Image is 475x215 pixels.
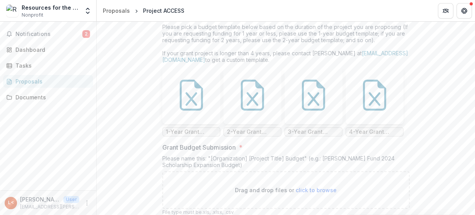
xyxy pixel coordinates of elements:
[22,3,79,12] div: Resources for the Blind, Inc.
[3,28,93,40] button: Notifications2
[284,66,342,137] div: 3-Year Grant Budget Template (CURRENT).xlsx
[296,187,337,193] span: click to browse
[103,7,130,15] div: Proposals
[15,46,87,54] div: Dashboard
[82,198,92,208] button: More
[227,129,278,135] span: 2-Year Grant Budget Template (CURRENT).xlsx
[143,7,184,15] div: Project ACCESS
[223,66,281,137] div: 2-Year Grant Budget Template (CURRENT).xlsx
[100,5,187,16] nav: breadcrumb
[456,3,472,19] button: Get Help
[63,196,79,203] p: User
[346,66,403,137] div: 4-Year Grant Budget Template (CURRENT).xlsx
[3,43,93,56] a: Dashboard
[349,129,400,135] span: 4-Year Grant Budget Template (CURRENT).xlsx
[162,143,236,152] p: Grant Budget Submission
[20,203,79,210] p: [EMAIL_ADDRESS][PERSON_NAME][DOMAIN_NAME]
[235,186,337,194] p: Drag and drop files or
[22,12,43,19] span: Nonprofit
[166,129,217,135] span: 1-Year Grant Budget Template (CURRENT).xlsx
[15,93,87,101] div: Documents
[162,50,408,63] a: [EMAIL_ADDRESS][DOMAIN_NAME]
[3,59,93,72] a: Tasks
[438,3,453,19] button: Partners
[3,91,93,104] a: Documents
[162,155,410,171] div: Please name this: "[Organization] [Project Title] Budget" (e.g.: [PERSON_NAME] Fund 2024 Scholars...
[82,30,90,38] span: 2
[162,66,220,137] div: 1-Year Grant Budget Template (CURRENT).xlsx
[162,24,410,66] div: Please pick a budget template below based on the duration of the project you are proposing (If yo...
[15,31,82,38] span: Notifications
[100,5,133,16] a: Proposals
[8,200,14,205] div: Lorinda De Vera-Ang <rbi.lorinda@gmail.com> <rbi.lorinda@gmail.com>
[20,195,60,203] p: [PERSON_NAME]-Ang <[EMAIL_ADDRESS][PERSON_NAME][DOMAIN_NAME]> <[DOMAIN_NAME][EMAIL_ADDRESS][PERSO...
[82,3,93,19] button: Open entity switcher
[6,5,19,17] img: Resources for the Blind, Inc.
[15,61,87,70] div: Tasks
[15,77,87,85] div: Proposals
[288,129,339,135] span: 3-Year Grant Budget Template (CURRENT).xlsx
[3,75,93,88] a: Proposals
